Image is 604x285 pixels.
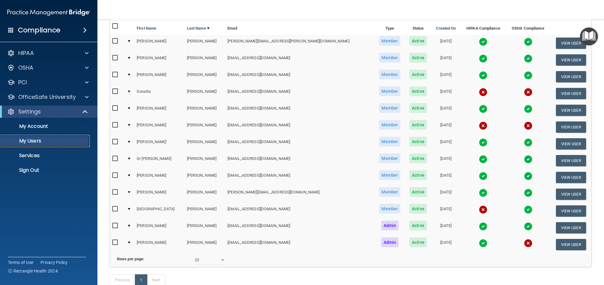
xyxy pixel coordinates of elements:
img: tick.e7d51cea.svg [479,189,487,197]
img: cross.ca9f0e7f.svg [479,205,487,214]
img: tick.e7d51cea.svg [479,105,487,113]
img: tick.e7d51cea.svg [479,38,487,46]
span: Active [409,237,427,247]
td: [PERSON_NAME] [184,236,225,253]
td: [PERSON_NAME] [134,68,184,85]
img: tick.e7d51cea.svg [524,172,532,180]
span: Member [379,103,400,113]
td: [EMAIL_ADDRESS][DOMAIN_NAME] [225,119,374,135]
th: Status [405,20,431,35]
span: Active [409,120,427,130]
button: View User [556,138,586,150]
td: [PERSON_NAME] [134,119,184,135]
td: [PERSON_NAME] [184,203,225,219]
th: HIPAA Compliance [461,20,506,35]
img: tick.e7d51cea.svg [479,155,487,164]
p: My Users [4,138,87,144]
img: tick.e7d51cea.svg [479,138,487,147]
span: Member [379,170,400,180]
td: [EMAIL_ADDRESS][DOMAIN_NAME] [225,135,374,152]
img: tick.e7d51cea.svg [524,222,532,231]
button: View User [556,155,586,166]
span: Active [409,221,427,230]
td: [EMAIL_ADDRESS][DOMAIN_NAME] [225,203,374,219]
p: Services [4,153,87,159]
a: OfficeSafe University [7,93,89,101]
img: tick.e7d51cea.svg [479,172,487,180]
td: [PERSON_NAME] [184,35,225,52]
span: Member [379,120,400,130]
button: View User [556,189,586,200]
td: [PERSON_NAME] [184,68,225,85]
img: cross.ca9f0e7f.svg [524,121,532,130]
th: OSHA Compliance [506,20,550,35]
img: tick.e7d51cea.svg [524,54,532,63]
td: [DATE] [431,85,461,102]
button: View User [556,105,586,116]
td: [DATE] [431,102,461,119]
td: [GEOGRAPHIC_DATA] [134,203,184,219]
span: Member [379,137,400,146]
td: [DATE] [431,169,461,186]
span: Member [379,36,400,46]
td: Dr [PERSON_NAME] [134,152,184,169]
span: Member [379,187,400,197]
button: View User [556,54,586,66]
a: PCI [7,79,89,86]
td: [PERSON_NAME] [134,219,184,236]
td: [EMAIL_ADDRESS][DOMAIN_NAME] [225,68,374,85]
td: [DATE] [431,52,461,68]
img: tick.e7d51cea.svg [479,54,487,63]
button: View User [556,172,586,183]
td: [DATE] [431,135,461,152]
td: [PERSON_NAME] [184,102,225,119]
h4: Compliance [18,26,60,34]
span: Member [379,70,400,79]
img: tick.e7d51cea.svg [524,71,532,80]
td: [PERSON_NAME][EMAIL_ADDRESS][PERSON_NAME][DOMAIN_NAME] [225,35,374,52]
td: [PERSON_NAME] [184,52,225,68]
span: Active [409,103,427,113]
td: [EMAIL_ADDRESS][DOMAIN_NAME] [225,219,374,236]
span: Active [409,187,427,197]
a: OSHA [7,64,89,71]
td: Donatta [134,85,184,102]
img: cross.ca9f0e7f.svg [524,88,532,96]
p: HIPAA [18,49,34,57]
td: [DATE] [431,35,461,52]
td: [PERSON_NAME] [134,102,184,119]
a: Created On [436,25,456,32]
p: Sign Out [4,167,87,173]
th: Type [374,20,405,35]
p: My Account [4,123,87,129]
button: View User [556,71,586,82]
button: View User [556,38,586,49]
td: [PERSON_NAME] [184,186,225,203]
td: [PERSON_NAME] [184,85,225,102]
img: tick.e7d51cea.svg [479,222,487,231]
td: [PERSON_NAME] [184,219,225,236]
td: [PERSON_NAME] [134,186,184,203]
td: [PERSON_NAME] [184,169,225,186]
span: Active [409,153,427,163]
span: Active [409,170,427,180]
img: PMB logo [7,6,90,19]
td: [PERSON_NAME] [134,236,184,253]
td: [DATE] [431,186,461,203]
p: Settings [18,108,41,115]
a: First Name [137,25,156,32]
td: [PERSON_NAME][EMAIL_ADDRESS][DOMAIN_NAME] [225,186,374,203]
td: [EMAIL_ADDRESS][DOMAIN_NAME] [225,85,374,102]
a: Terms of Use [8,259,33,265]
span: Admin [381,237,399,247]
td: [DATE] [431,68,461,85]
img: tick.e7d51cea.svg [524,105,532,113]
img: tick.e7d51cea.svg [479,239,487,247]
button: View User [556,239,586,250]
span: Member [379,86,400,96]
a: Settings [7,108,88,115]
td: [PERSON_NAME] [134,169,184,186]
img: cross.ca9f0e7f.svg [479,121,487,130]
button: View User [556,88,586,99]
td: [DATE] [431,203,461,219]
